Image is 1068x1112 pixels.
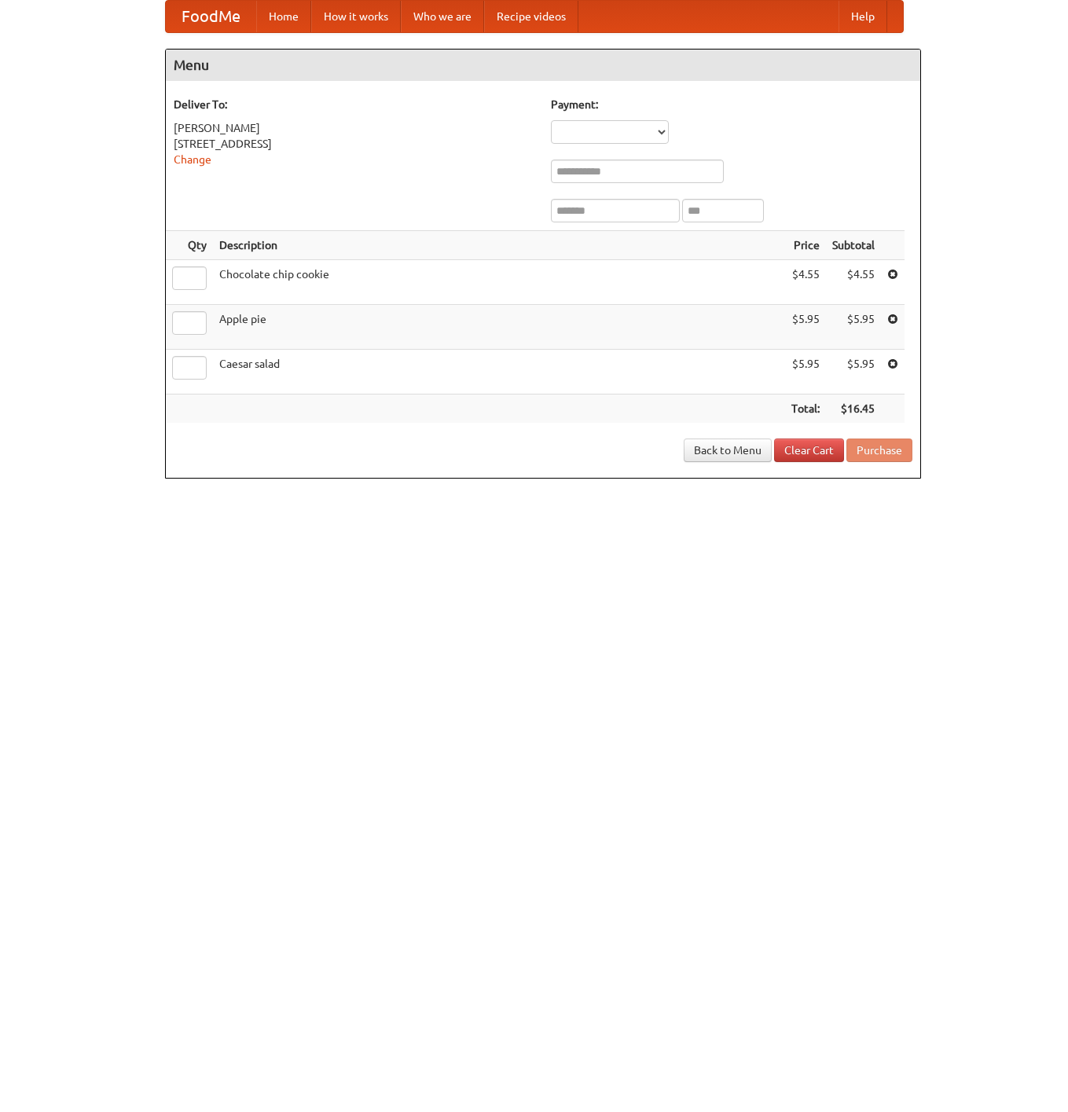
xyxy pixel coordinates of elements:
[826,350,881,395] td: $5.95
[174,120,535,136] div: [PERSON_NAME]
[174,97,535,112] h5: Deliver To:
[826,260,881,305] td: $4.55
[826,231,881,260] th: Subtotal
[839,1,887,32] a: Help
[684,439,772,462] a: Back to Menu
[785,305,826,350] td: $5.95
[484,1,578,32] a: Recipe videos
[213,231,785,260] th: Description
[826,395,881,424] th: $16.45
[785,350,826,395] td: $5.95
[774,439,844,462] a: Clear Cart
[174,153,211,166] a: Change
[213,260,785,305] td: Chocolate chip cookie
[846,439,912,462] button: Purchase
[826,305,881,350] td: $5.95
[551,97,912,112] h5: Payment:
[256,1,311,32] a: Home
[785,260,826,305] td: $4.55
[166,50,920,81] h4: Menu
[311,1,401,32] a: How it works
[401,1,484,32] a: Who we are
[213,350,785,395] td: Caesar salad
[174,136,535,152] div: [STREET_ADDRESS]
[166,1,256,32] a: FoodMe
[213,305,785,350] td: Apple pie
[785,231,826,260] th: Price
[166,231,213,260] th: Qty
[785,395,826,424] th: Total:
